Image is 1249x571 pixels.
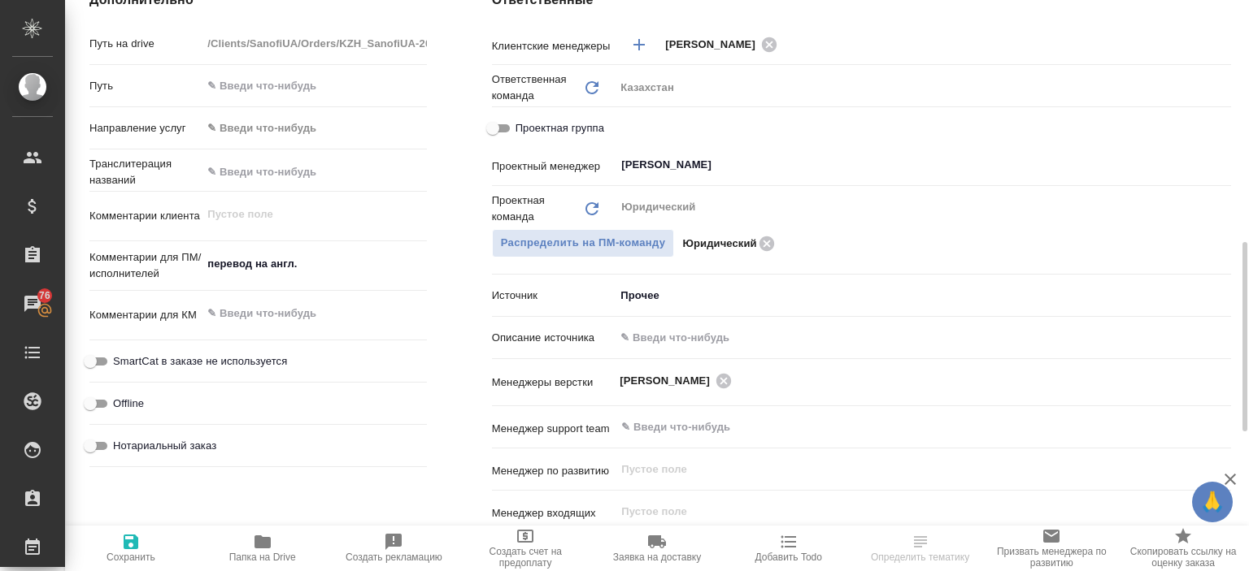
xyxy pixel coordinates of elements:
button: Призвать менеджера по развитию [986,526,1117,571]
span: Создать счет на предоплату [469,546,581,569]
button: Open [1222,163,1225,167]
p: Описание источника [492,330,616,346]
span: Проектная группа [516,120,604,136]
div: [PERSON_NAME] [665,34,782,54]
p: Комментарии клиента [89,208,202,224]
span: Заявка на доставку [613,552,701,563]
p: Проектная команда [492,192,583,225]
button: Open [1222,43,1225,46]
p: Источник [492,288,616,304]
p: Юридический [682,236,756,252]
p: Проектный менеджер [492,158,616,175]
input: ✎ Введи что-нибудь [620,417,1172,437]
span: 76 [29,288,60,304]
button: Сохранить [65,526,197,571]
p: Транслитерация названий [89,156,202,188]
p: Менеджер входящих [492,505,616,521]
span: [PERSON_NAME] [665,37,765,53]
button: Создать рекламацию [329,526,460,571]
span: Распределить на ПМ-команду [501,234,666,253]
button: Open [1222,426,1225,429]
span: Сохранить [107,552,155,563]
p: Путь на drive [89,36,202,52]
input: Пустое поле [620,502,1193,521]
p: Менеджеры верстки [492,374,616,391]
a: 76 [4,283,61,324]
input: Пустое поле [202,32,426,55]
div: Казахстан [615,74,1231,102]
button: Определить тематику [855,526,986,571]
p: Путь [89,78,202,94]
input: ✎ Введи что-нибудь [202,160,426,184]
p: Клиентские менеджеры [492,38,616,54]
span: 🙏 [1199,485,1226,519]
button: Скопировать ссылку на оценку заказа [1117,526,1249,571]
span: [PERSON_NAME] [620,373,720,389]
button: Создать счет на предоплату [459,526,591,571]
div: ✎ Введи что-нибудь [207,120,407,136]
input: ✎ Введи что-нибудь [202,74,426,97]
span: Добавить Todo [755,552,822,563]
textarea: перевод на англ. [202,250,426,278]
span: Папка на Drive [229,552,296,563]
span: SmartCat в заказе не используется [113,353,287,370]
button: Папка на Drive [197,526,329,571]
span: Скопировать ссылку на оценку заказа [1127,546,1239,569]
button: Open [1222,379,1225,383]
span: Определить тематику [871,552,969,563]
button: Добавить менеджера [620,25,659,64]
span: Нотариальный заказ [113,438,216,454]
button: Добавить Todo [723,526,855,571]
div: Прочее [615,282,1231,309]
p: Комментарии для ПМ/исполнителей [89,249,202,282]
div: [PERSON_NAME] [620,370,737,391]
div: ✎ Введи что-нибудь [202,115,426,142]
p: Менеджер support team [492,421,616,437]
span: Offline [113,396,144,412]
input: ✎ Введи что-нибудь [615,326,1231,349]
button: Распределить на ПМ-команду [492,229,675,257]
p: Ответственная команда [492,71,583,104]
input: Пустое поле [620,460,1193,479]
p: Направление услуг [89,120,202,136]
p: Менеджер по развитию [492,463,616,479]
span: Призвать менеджера по развитию [995,546,1108,569]
span: Создать рекламацию [346,552,442,563]
span: В заказе уже есть ответственный ПМ или ПМ группа [492,229,675,257]
p: Комментарии для КМ [89,307,202,323]
button: 🙏 [1192,482,1233,522]
button: Заявка на доставку [591,526,723,571]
